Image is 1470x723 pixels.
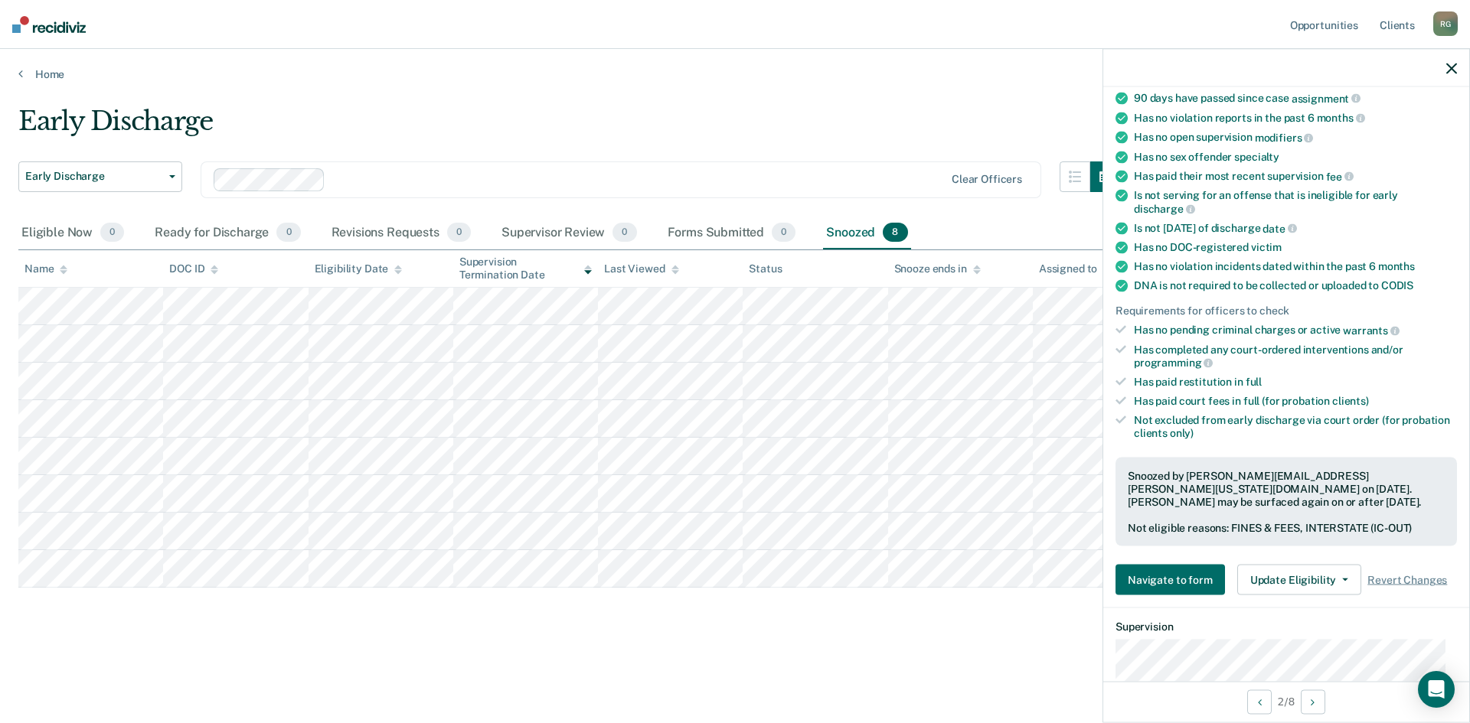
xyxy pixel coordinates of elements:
span: clients) [1332,395,1369,407]
div: Ready for Discharge [152,217,303,250]
div: Has no pending criminal charges or active [1134,324,1457,337]
div: Name [24,262,67,275]
div: Has no violation reports in the past 6 [1134,111,1457,125]
span: 8 [883,223,907,243]
div: DNA is not required to be collected or uploaded to [1134,279,1457,292]
div: R G [1433,11,1458,36]
span: CODIS [1381,279,1413,291]
button: Update Eligibility [1237,565,1361,595]
span: Early Discharge [25,170,163,183]
a: Home [18,67,1452,81]
span: Revert Changes [1367,573,1447,586]
a: Navigate to form link [1116,565,1231,595]
div: Early Discharge [18,106,1121,149]
div: Has no sex offender [1134,150,1457,163]
div: Requirements for officers to check [1116,305,1457,318]
span: assignment [1292,92,1361,104]
span: months [1378,260,1415,272]
span: specialty [1234,150,1279,162]
div: Assigned to [1039,262,1111,275]
span: modifiers [1255,132,1314,144]
div: Not eligible reasons: FINES & FEES, INTERSTATE (IC-OUT) [1128,521,1445,534]
div: Last Viewed [604,262,678,275]
button: Next Opportunity [1301,689,1325,714]
div: Forms Submitted [665,217,799,250]
span: 0 [612,223,636,243]
button: Navigate to form [1116,565,1225,595]
div: Eligible Now [18,217,127,250]
dt: Supervision [1116,620,1457,633]
div: 2 / 8 [1103,681,1469,721]
div: DOC ID [169,262,218,275]
span: fee [1326,170,1354,182]
span: 0 [276,223,300,243]
div: Has no open supervision [1134,131,1457,145]
div: Has paid their most recent supervision [1134,169,1457,183]
img: Recidiviz [12,16,86,33]
div: 90 days have passed since case [1134,92,1457,106]
div: Eligibility Date [315,262,403,275]
span: only) [1170,426,1194,438]
div: Supervision Termination Date [459,256,592,282]
button: Previous Opportunity [1247,689,1272,714]
div: Revisions Requests [328,217,474,250]
div: Has paid restitution in [1134,376,1457,389]
span: full [1246,376,1262,388]
div: Snooze ends in [894,262,981,275]
div: Status [749,262,782,275]
span: 0 [447,223,471,243]
div: Clear officers [952,173,1022,186]
div: Snoozed by [PERSON_NAME][EMAIL_ADDRESS][PERSON_NAME][US_STATE][DOMAIN_NAME] on [DATE]. [PERSON_NA... [1128,470,1445,508]
span: victim [1251,241,1282,253]
div: Has paid court fees in full (for probation [1134,395,1457,408]
div: Is not [DATE] of discharge [1134,221,1457,235]
span: warrants [1343,324,1400,337]
span: months [1317,112,1365,124]
div: Has completed any court-ordered interventions and/or [1134,343,1457,369]
span: programming [1134,357,1213,369]
div: Not excluded from early discharge via court order (for probation clients [1134,413,1457,439]
span: discharge [1134,203,1195,215]
span: date [1263,222,1296,234]
span: 0 [772,223,795,243]
div: Open Intercom Messenger [1418,671,1455,708]
span: 0 [100,223,124,243]
div: Supervisor Review [498,217,640,250]
div: Has no DOC-registered [1134,241,1457,254]
div: Has no violation incidents dated within the past 6 [1134,260,1457,273]
div: Is not serving for an offense that is ineligible for early [1134,189,1457,215]
div: Snoozed [823,217,910,250]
